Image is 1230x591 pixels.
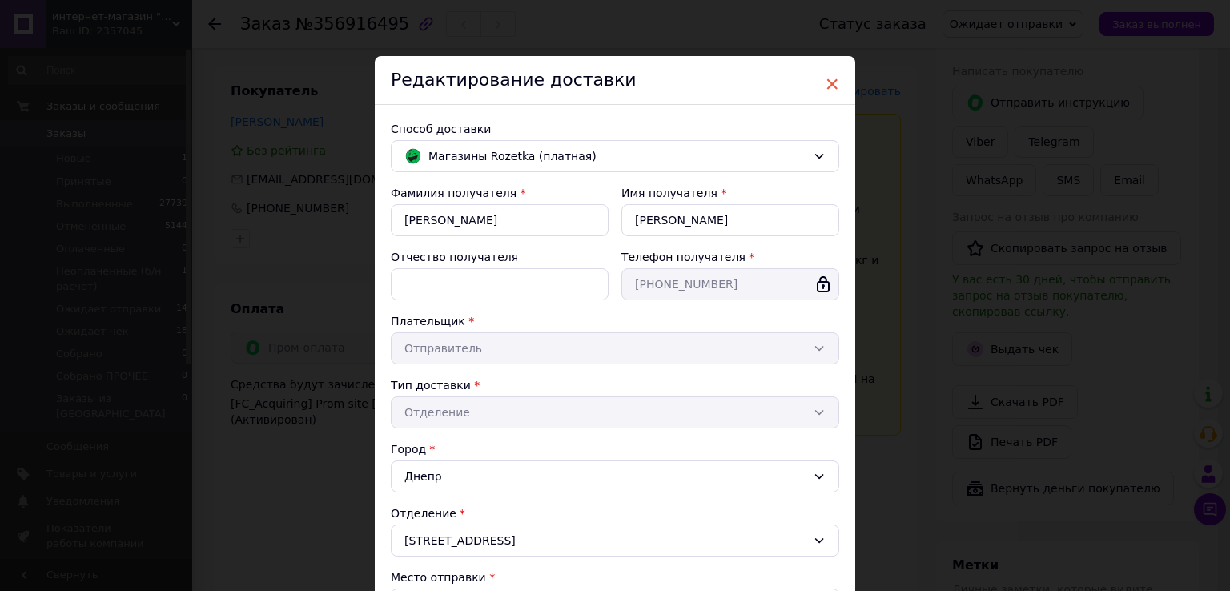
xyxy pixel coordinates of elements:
[391,187,517,199] label: Фамилия получателя
[391,460,839,492] div: Днепр
[621,187,717,199] label: Имя получателя
[375,56,855,105] div: Редактирование доставки
[391,569,839,585] div: Место отправки
[621,251,746,263] label: Телефон получателя
[621,268,839,300] input: +380
[391,441,839,457] div: Город
[391,525,839,557] div: [STREET_ADDRESS]
[391,377,839,393] div: Тип доставки
[825,70,839,98] span: ×
[428,147,806,165] span: Магазины Rozetka (платная)
[391,313,839,329] div: Плательщик
[391,505,839,521] div: Отделение
[391,121,839,137] div: Способ доставки
[391,251,518,263] label: Отчество получателя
